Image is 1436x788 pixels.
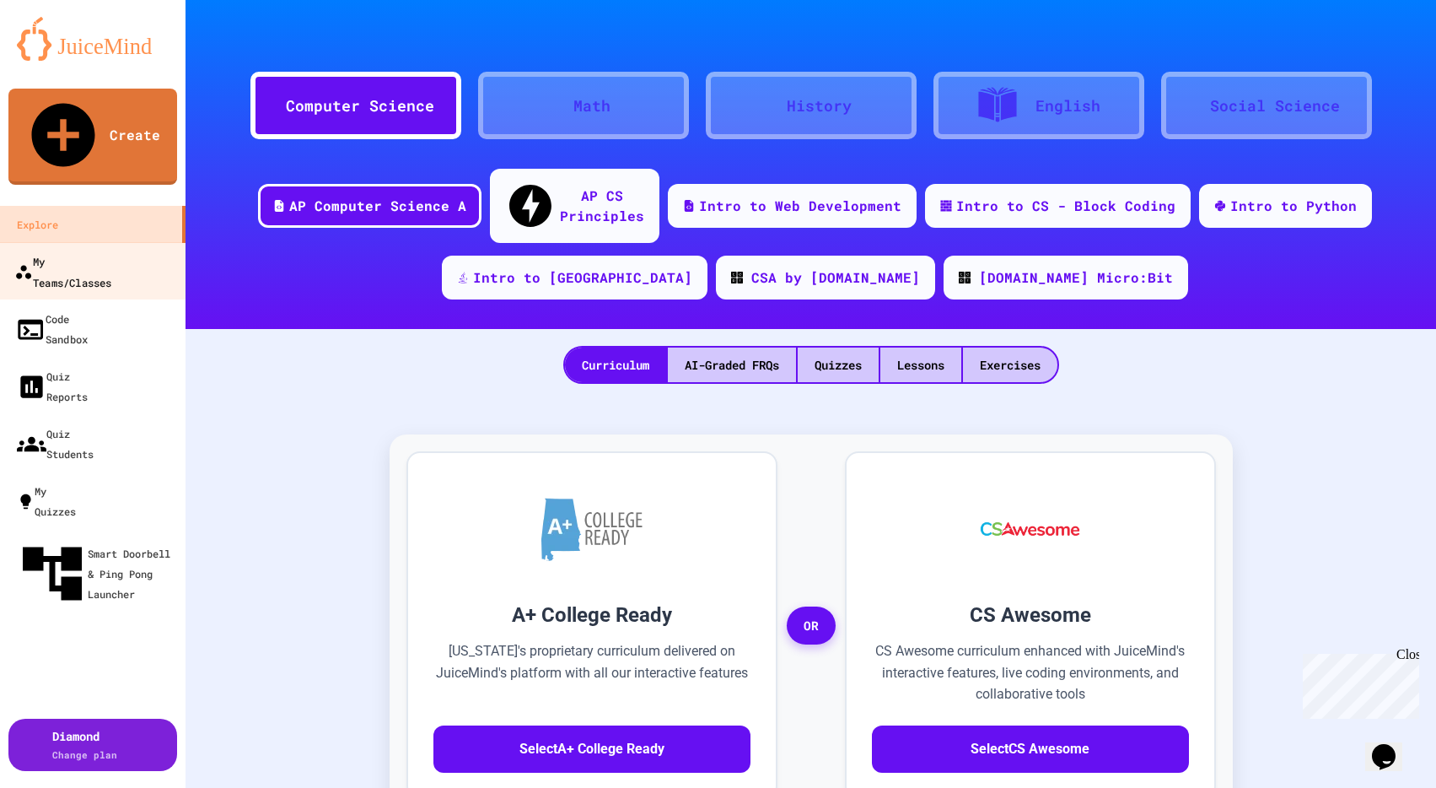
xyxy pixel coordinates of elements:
div: Exercises [963,348,1057,382]
div: Diamond [52,727,117,763]
iframe: chat widget [1365,721,1419,771]
div: Intro to CS - Block Coding [956,196,1175,216]
div: Quizzes [798,348,879,382]
div: Computer Science [286,94,434,117]
img: CODE_logo_RGB.png [731,272,743,283]
div: Intro to Web Development [699,196,901,216]
div: Quiz Reports [17,366,88,407]
div: Lessons [880,348,961,382]
span: Change plan [52,748,117,761]
div: AI-Graded FRQs [668,348,796,382]
img: CODE_logo_RGB.png [959,272,971,283]
iframe: chat widget [1296,647,1419,719]
div: [DOMAIN_NAME] Micro:Bit [979,267,1173,288]
div: Curriculum [565,348,666,382]
img: A+ College Ready [541,498,643,561]
div: Social Science [1210,94,1340,117]
div: My Teams/Classes [14,251,111,292]
div: Intro to Python [1230,196,1357,216]
div: Code Sandbox [15,309,88,350]
div: My Quizzes [17,481,76,521]
h3: A+ College Ready [433,600,750,630]
div: AP CS Principles [560,186,644,226]
div: History [787,94,852,117]
div: AP Computer Science A [289,196,466,216]
p: CS Awesome curriculum enhanced with JuiceMind's interactive features, live coding environments, a... [872,640,1189,705]
div: Quiz Students [17,424,94,464]
button: SelectCS Awesome [872,726,1189,773]
div: Math [573,94,610,117]
div: Chat with us now!Close [7,7,116,107]
p: [US_STATE]'s proprietary curriculum delivered on JuiceMind's platform with all our interactive fe... [433,640,750,705]
img: CS Awesome [964,478,1096,580]
div: English [1035,94,1100,117]
h3: CS Awesome [872,600,1189,630]
div: Intro to [GEOGRAPHIC_DATA] [473,267,692,288]
a: Create [8,89,177,185]
button: SelectA+ College Ready [433,726,750,773]
div: CSA by [DOMAIN_NAME] [751,267,920,288]
img: logo-orange.svg [17,17,169,61]
div: Explore [17,214,58,235]
button: DiamondChange plan [8,719,177,771]
span: OR [787,607,836,645]
div: Smart Doorbell & Ping Pong Launcher [17,538,179,609]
